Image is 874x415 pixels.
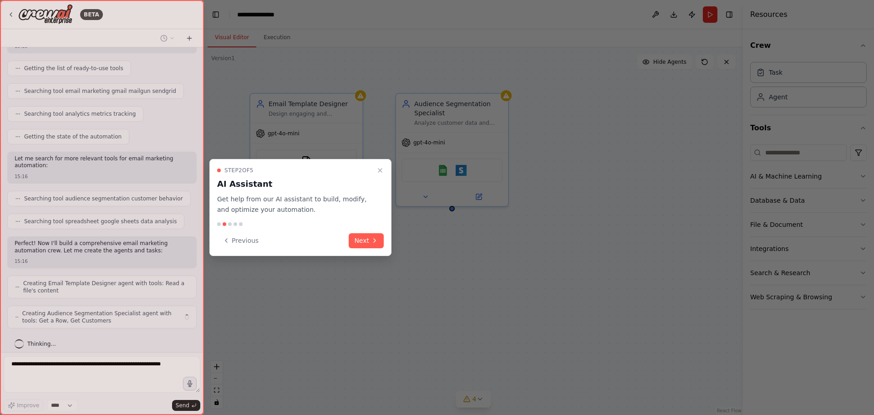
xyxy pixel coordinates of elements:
button: Close walkthrough [375,165,386,176]
button: Hide left sidebar [209,8,222,21]
h3: AI Assistant [217,178,373,190]
button: Previous [217,233,264,248]
span: Step 2 of 5 [224,167,254,174]
button: Next [349,233,384,248]
p: Get help from our AI assistant to build, modify, and optimize your automation. [217,194,373,215]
